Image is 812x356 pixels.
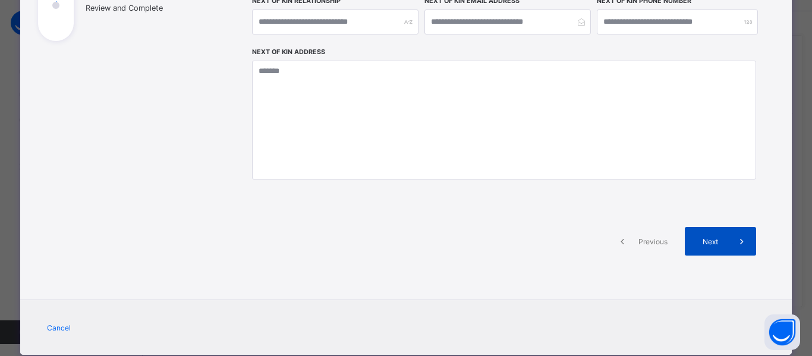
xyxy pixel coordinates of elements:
span: Cancel [47,323,71,332]
label: Next of Kin Address [252,48,325,56]
button: Open asap [764,314,800,350]
span: Next [694,237,728,246]
span: Previous [637,237,669,246]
